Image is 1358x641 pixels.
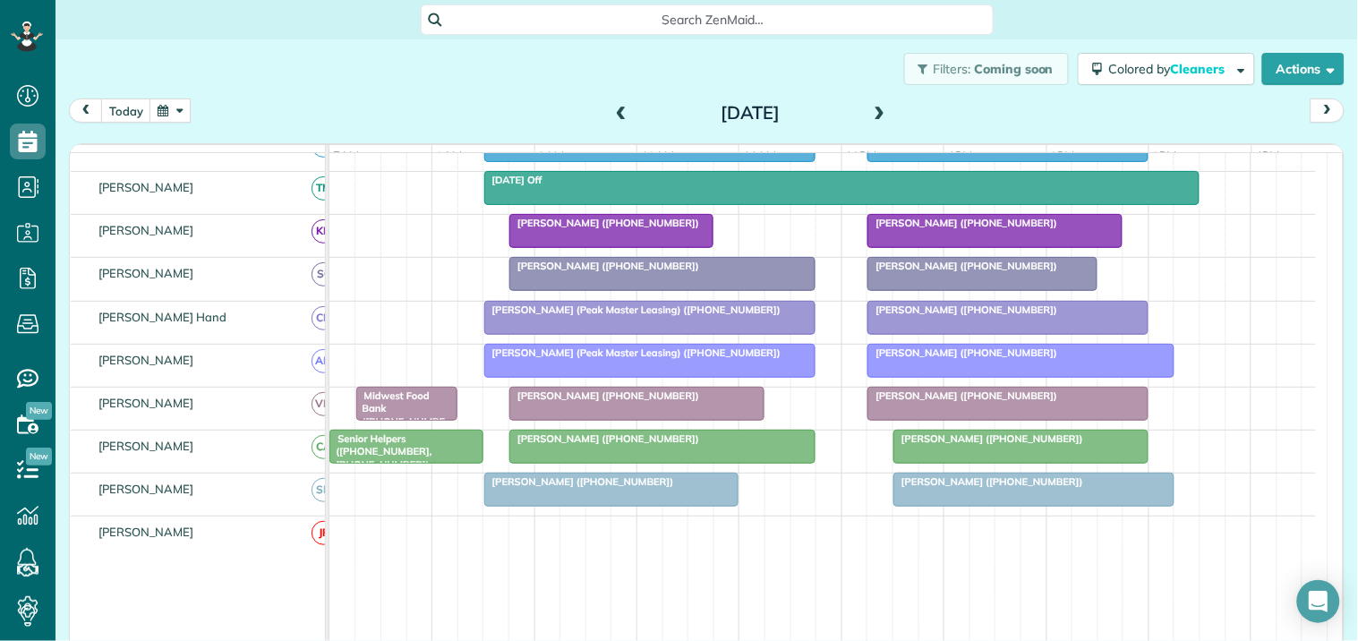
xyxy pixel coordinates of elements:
span: 10am [637,149,678,163]
span: [PERSON_NAME] ([PHONE_NUMBER]) [867,260,1058,272]
span: [PERSON_NAME] [95,482,198,496]
span: TM [312,176,336,201]
span: [PERSON_NAME] [95,180,198,194]
span: VM [312,392,336,416]
span: [PERSON_NAME] ([PHONE_NUMBER]) [893,475,1084,488]
span: [PERSON_NAME] ([PHONE_NUMBER]) [508,389,700,402]
button: next [1311,98,1345,123]
span: [PERSON_NAME] ([PHONE_NUMBER]) [867,346,1058,359]
div: Open Intercom Messenger [1297,580,1340,623]
span: 9am [535,149,568,163]
span: [PERSON_NAME] (Peak Master Leasing) ([PHONE_NUMBER]) [483,303,782,316]
span: Filters: [934,61,971,77]
span: [PERSON_NAME] [95,396,198,410]
span: JP [312,521,336,545]
span: Colored by [1109,61,1232,77]
span: 4pm [1252,149,1284,163]
span: SC [312,262,336,286]
span: [PERSON_NAME] [95,439,198,453]
span: [PERSON_NAME] ([PHONE_NUMBER]) [867,303,1058,316]
span: KD [312,219,336,244]
span: Senior Helpers ([PHONE_NUMBER], [PHONE_NUMBER]) [329,432,431,471]
span: CA [312,435,336,459]
span: [PERSON_NAME] [95,223,198,237]
span: 7am [329,149,363,163]
span: [PERSON_NAME] ([PHONE_NUMBER]) [867,217,1058,229]
span: [PERSON_NAME] ([PHONE_NUMBER]) [508,260,700,272]
button: today [101,98,151,123]
span: 3pm [1149,149,1181,163]
span: [PERSON_NAME] (Peak Master Leasing) ([PHONE_NUMBER]) [483,346,782,359]
span: [PERSON_NAME] Hand [95,310,230,324]
button: Colored byCleaners [1078,53,1255,85]
span: [PERSON_NAME] ([PHONE_NUMBER]) [893,432,1084,445]
span: Midwest Food Bank ([PHONE_NUMBER]) [355,389,446,440]
span: [DATE] Off [483,174,543,186]
span: 12pm [842,149,881,163]
span: 2pm [1047,149,1079,163]
span: [PERSON_NAME] [95,525,198,539]
span: [PERSON_NAME] ([PHONE_NUMBER]) [508,217,700,229]
span: 11am [739,149,780,163]
span: New [26,402,52,420]
button: prev [69,98,103,123]
span: 8am [432,149,465,163]
span: [PERSON_NAME] [95,266,198,280]
span: Cleaners [1171,61,1228,77]
span: AM [312,349,336,373]
span: 1pm [944,149,976,163]
span: [PERSON_NAME] ([PHONE_NUMBER]) [483,475,675,488]
h2: [DATE] [638,103,862,123]
span: Coming soon [974,61,1055,77]
span: [PERSON_NAME] ([PHONE_NUMBER]) [508,432,700,445]
span: New [26,448,52,466]
span: SM [312,478,336,502]
span: [PERSON_NAME] ([PHONE_NUMBER]) [867,389,1058,402]
button: Actions [1262,53,1345,85]
span: CH [312,306,336,330]
span: [PERSON_NAME] [95,353,198,367]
